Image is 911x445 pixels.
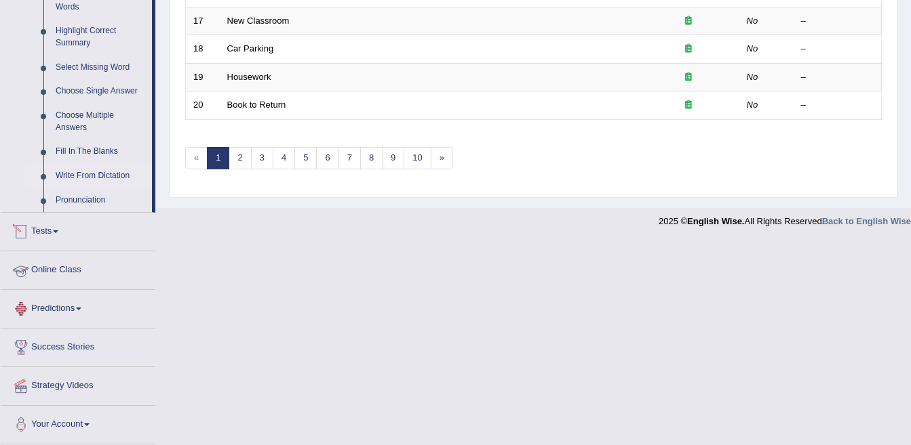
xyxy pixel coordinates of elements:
[747,100,758,110] em: No
[227,43,274,54] a: Car Parking
[227,16,290,26] a: New Classroom
[227,100,286,110] a: Book to Return
[50,140,152,164] a: Fill In The Blanks
[50,188,152,213] a: Pronunciation
[50,79,152,104] a: Choose Single Answer
[186,35,220,64] td: 18
[1,251,155,285] a: Online Class
[1,367,155,401] a: Strategy Videos
[747,43,758,54] em: No
[251,147,273,169] a: 3
[801,15,874,28] div: –
[801,71,874,84] div: –
[186,7,220,35] td: 17
[431,147,453,169] a: »
[645,71,732,84] div: Exam occurring question
[207,147,229,169] a: 1
[316,147,338,169] a: 6
[338,147,361,169] a: 7
[50,164,152,188] a: Write From Dictation
[185,147,208,169] span: «
[294,147,317,169] a: 5
[50,56,152,80] a: Select Missing Word
[1,290,155,324] a: Predictions
[645,99,732,112] div: Exam occurring question
[822,216,911,226] a: Back to English Wise
[229,147,251,169] a: 2
[1,213,155,247] a: Tests
[273,147,295,169] a: 4
[50,104,152,140] a: Choose Multiple Answers
[801,43,874,56] div: –
[404,147,431,169] a: 10
[50,19,152,55] a: Highlight Correct Summary
[687,216,744,226] strong: English Wise.
[747,16,758,26] em: No
[659,208,911,228] div: 2025 © All Rights Reserved
[360,147,383,169] a: 8
[747,72,758,82] em: No
[801,99,874,112] div: –
[645,15,732,28] div: Exam occurring question
[382,147,404,169] a: 9
[186,91,220,120] td: 20
[1,406,155,440] a: Your Account
[1,329,155,362] a: Success Stories
[645,43,732,56] div: Exam occurring question
[186,63,220,91] td: 19
[227,72,271,82] a: Housework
